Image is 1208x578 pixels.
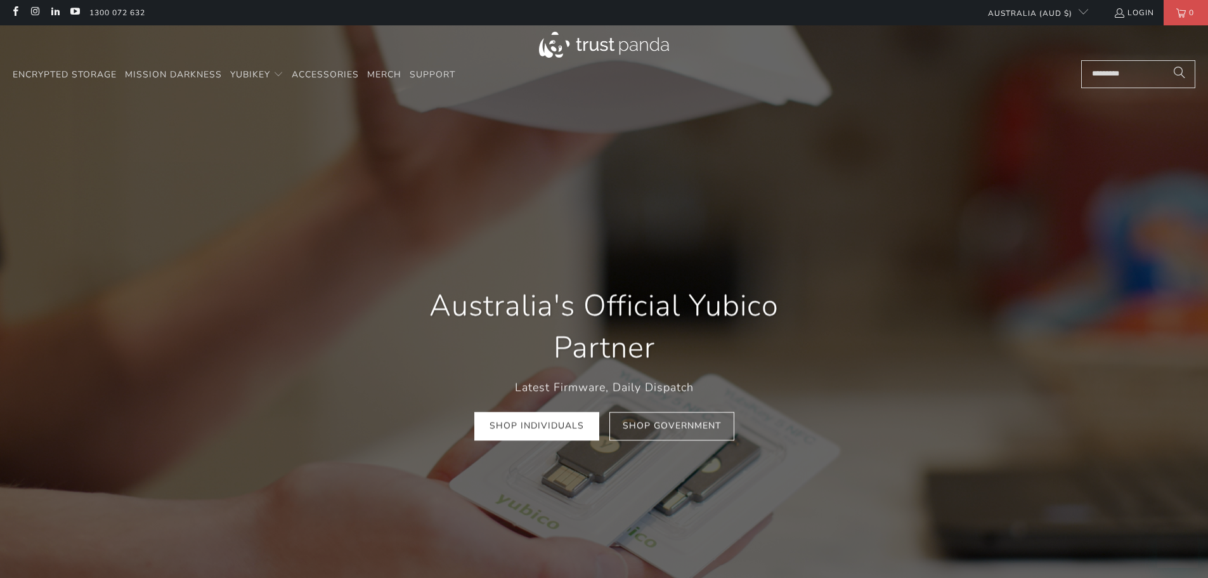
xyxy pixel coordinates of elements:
span: Merch [367,69,401,81]
a: Mission Darkness [125,60,222,90]
a: Trust Panda Australia on Facebook [10,8,20,18]
a: Shop Government [609,412,734,441]
a: Support [410,60,455,90]
a: Encrypted Storage [13,60,117,90]
h1: Australia's Official Yubico Partner [395,285,814,369]
img: Trust Panda Australia [539,32,669,58]
iframe: Button to launch messaging window [1157,527,1198,568]
a: Trust Panda Australia on YouTube [69,8,80,18]
input: Search... [1081,60,1195,88]
summary: YubiKey [230,60,283,90]
a: Trust Panda Australia on LinkedIn [49,8,60,18]
a: Shop Individuals [474,412,599,441]
nav: Translation missing: en.navigation.header.main_nav [13,60,455,90]
span: Support [410,69,455,81]
span: Mission Darkness [125,69,222,81]
a: Login [1114,6,1154,20]
span: YubiKey [230,69,270,81]
a: Accessories [292,60,359,90]
a: 1300 072 632 [89,6,145,20]
a: Merch [367,60,401,90]
a: Trust Panda Australia on Instagram [29,8,40,18]
p: Latest Firmware, Daily Dispatch [395,378,814,397]
button: Search [1164,60,1195,88]
span: Accessories [292,69,359,81]
span: Encrypted Storage [13,69,117,81]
